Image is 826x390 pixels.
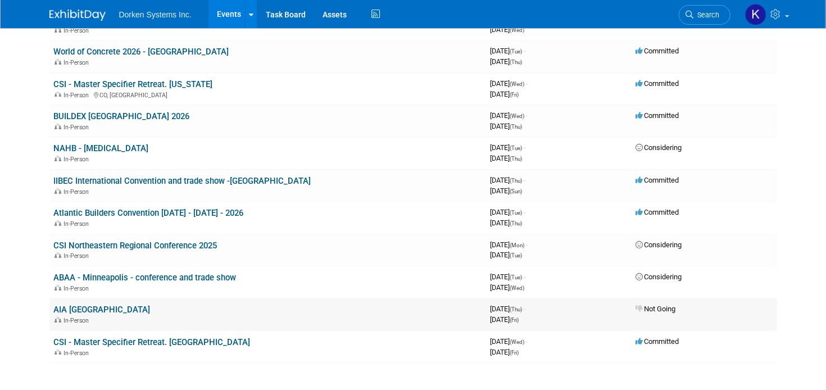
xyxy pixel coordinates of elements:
[54,273,237,283] a: ABAA - Minneapolis - conference and trade show
[64,188,93,196] span: In-Person
[64,350,93,357] span: In-Person
[64,220,93,228] span: In-Person
[491,176,526,184] span: [DATE]
[491,111,528,120] span: [DATE]
[55,317,61,323] img: In-Person Event
[491,348,519,356] span: [DATE]
[510,210,523,216] span: (Tue)
[54,90,482,99] div: CO, [GEOGRAPHIC_DATA]
[510,220,523,226] span: (Thu)
[510,27,525,33] span: (Wed)
[64,27,93,34] span: In-Person
[524,176,526,184] span: -
[510,124,523,130] span: (Thu)
[491,90,519,98] span: [DATE]
[636,273,682,281] span: Considering
[491,337,528,346] span: [DATE]
[510,145,523,151] span: (Tue)
[491,154,523,162] span: [DATE]
[510,188,523,194] span: (Sun)
[55,285,61,291] img: In-Person Event
[64,124,93,131] span: In-Person
[55,27,61,33] img: In-Person Event
[636,111,679,120] span: Committed
[527,241,528,249] span: -
[510,48,523,55] span: (Tue)
[54,305,151,315] a: AIA [GEOGRAPHIC_DATA]
[49,10,106,21] img: ExhibitDay
[55,188,61,194] img: In-Person Event
[491,47,526,55] span: [DATE]
[491,143,526,152] span: [DATE]
[745,4,766,25] img: Kris Crowe
[510,285,525,291] span: (Wed)
[636,305,676,313] span: Not Going
[510,81,525,87] span: (Wed)
[524,273,526,281] span: -
[510,156,523,162] span: (Thu)
[55,350,61,355] img: In-Person Event
[510,339,525,345] span: (Wed)
[510,242,525,248] span: (Mon)
[679,5,730,25] a: Search
[491,79,528,88] span: [DATE]
[491,122,523,130] span: [DATE]
[510,59,523,65] span: (Thu)
[636,208,679,216] span: Committed
[524,47,526,55] span: -
[55,92,61,97] img: In-Person Event
[55,156,61,161] img: In-Person Event
[64,59,93,66] span: In-Person
[491,283,525,292] span: [DATE]
[527,337,528,346] span: -
[510,306,523,312] span: (Thu)
[54,143,149,153] a: NAHB - [MEDICAL_DATA]
[64,92,93,99] span: In-Person
[119,10,192,19] span: Dorken Systems Inc.
[527,79,528,88] span: -
[510,113,525,119] span: (Wed)
[55,59,61,65] img: In-Person Event
[510,317,519,323] span: (Fri)
[491,305,526,313] span: [DATE]
[491,187,523,195] span: [DATE]
[491,315,519,324] span: [DATE]
[54,47,229,57] a: World of Concrete 2026 - [GEOGRAPHIC_DATA]
[491,251,523,259] span: [DATE]
[64,317,93,324] span: In-Person
[524,143,526,152] span: -
[55,252,61,258] img: In-Person Event
[54,208,244,218] a: Atlantic Builders Convention [DATE] - [DATE] - 2026
[524,208,526,216] span: -
[636,143,682,152] span: Considering
[510,252,523,259] span: (Tue)
[491,25,525,34] span: [DATE]
[64,156,93,163] span: In-Person
[636,47,679,55] span: Committed
[54,241,217,251] a: CSI Northeastern Regional Conference 2025
[510,92,519,98] span: (Fri)
[527,111,528,120] span: -
[510,178,523,184] span: (Thu)
[64,252,93,260] span: In-Person
[491,219,523,227] span: [DATE]
[510,350,519,356] span: (Fri)
[54,176,311,186] a: IIBEC International Convention and trade show -[GEOGRAPHIC_DATA]
[491,57,523,66] span: [DATE]
[64,285,93,292] span: In-Person
[510,274,523,280] span: (Tue)
[524,305,526,313] span: -
[491,273,526,281] span: [DATE]
[55,220,61,226] img: In-Person Event
[636,176,679,184] span: Committed
[54,337,251,347] a: CSI - Master Specifier Retreat. [GEOGRAPHIC_DATA]
[636,79,679,88] span: Committed
[491,208,526,216] span: [DATE]
[636,337,679,346] span: Committed
[55,124,61,129] img: In-Person Event
[54,111,190,121] a: BUILDEX [GEOGRAPHIC_DATA] 2026
[636,241,682,249] span: Considering
[694,11,720,19] span: Search
[54,79,213,89] a: CSI - Master Specifier Retreat. [US_STATE]
[491,241,528,249] span: [DATE]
